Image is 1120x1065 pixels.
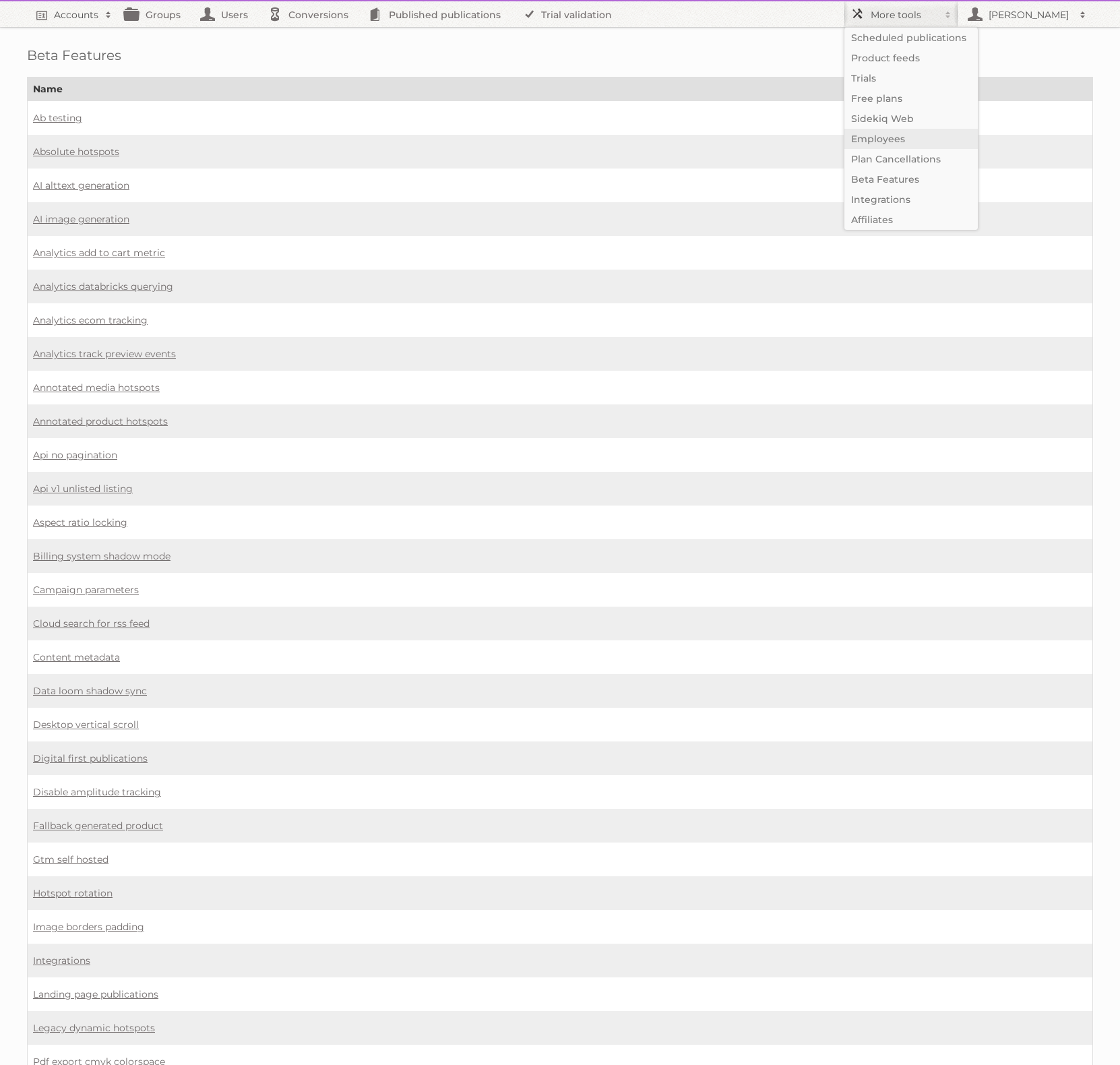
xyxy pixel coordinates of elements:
a: More tools [844,1,958,27]
a: Annotated product hotspots [33,415,168,427]
a: Ab testing [33,112,82,124]
th: Name [28,78,1093,101]
a: Api no pagination [33,449,117,461]
a: Content metadata [33,651,120,663]
a: Conversions [261,1,362,27]
a: Annotated media hotspots [33,382,160,394]
a: Gtm self hosted [33,853,108,865]
a: Plan Cancellations [844,149,978,169]
a: Integrations [844,189,978,210]
a: Landing page publications [33,988,158,1000]
a: Analytics ecom tracking [33,314,148,326]
a: Integrations [33,954,90,967]
a: Hotspot rotation [33,887,113,899]
a: Absolute hotspots [33,146,119,158]
a: Free plans [844,88,978,109]
a: Trials [844,68,978,88]
a: Scheduled publications [844,28,978,48]
a: Trial validation [514,1,625,27]
a: Analytics add to cart metric [33,247,165,259]
a: Employees [844,129,978,149]
a: Image borders padding [33,921,144,933]
a: Api v1 unlisted listing [33,483,133,495]
h2: More tools [871,8,938,22]
a: Billing system shadow mode [33,550,170,562]
a: Fallback generated product [33,820,163,832]
a: AI alttext generation [33,179,129,191]
h1: Beta Features [27,47,1093,63]
a: Product feeds [844,48,978,68]
h2: Accounts [54,8,98,22]
a: Affiliates [844,210,978,230]
a: Accounts [27,1,119,27]
a: Sidekiq Web [844,109,978,129]
h2: [PERSON_NAME] [985,8,1073,22]
a: Aspect ratio locking [33,516,127,528]
a: [PERSON_NAME] [958,1,1093,27]
a: Users [194,1,261,27]
a: Beta Features [844,169,978,189]
a: Digital first publications [33,752,148,764]
a: Cloud search for rss feed [33,617,150,630]
a: Data loom shadow sync [33,685,147,697]
a: Desktop vertical scroll [33,719,139,731]
a: Published publications [362,1,514,27]
a: AI image generation [33,213,129,225]
a: Campaign parameters [33,584,139,596]
a: Analytics databricks querying [33,280,173,293]
a: Legacy dynamic hotspots [33,1022,155,1034]
a: Analytics track preview events [33,348,176,360]
a: Disable amplitude tracking [33,786,161,798]
a: Groups [119,1,194,27]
